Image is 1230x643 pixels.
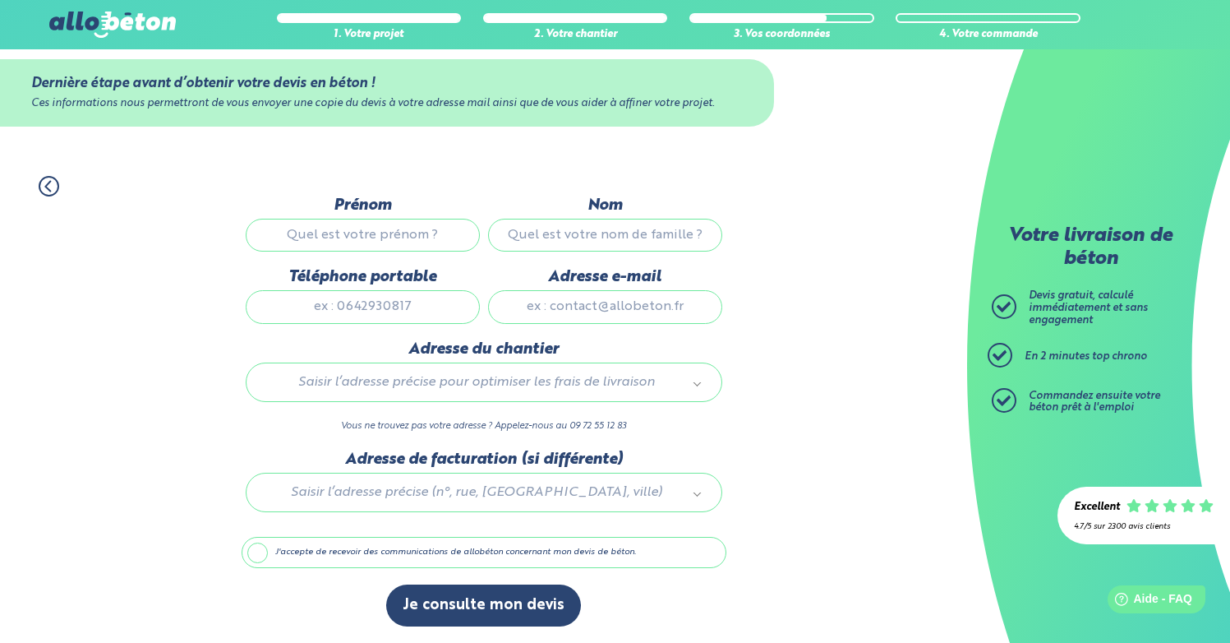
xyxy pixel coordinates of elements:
[31,98,743,110] div: Ces informations nous permettront de vous envoyer une copie du devis à votre adresse mail ainsi q...
[246,268,480,286] label: Téléphone portable
[488,197,722,215] label: Nom
[386,585,581,627] button: Je consulte mon devis
[689,29,874,41] div: 3. Vos coordonnées
[896,29,1080,41] div: 4. Votre commande
[483,29,668,41] div: 2. Votre chantier
[246,219,480,252] input: Quel est votre prénom ?
[246,419,722,434] p: Vous ne trouvez pas votre adresse ? Appelez-nous au 09 72 55 12 83
[488,290,722,323] input: ex : contact@allobeton.fr
[246,290,480,323] input: ex : 0642930817
[269,372,684,393] span: Saisir l’adresse précise pour optimiser les frais de livraison
[277,29,462,41] div: 1. Votre projet
[49,12,176,38] img: allobéton
[488,268,722,286] label: Adresse e-mail
[1084,579,1212,625] iframe: Help widget launcher
[31,76,743,91] div: Dernière étape avant d’obtenir votre devis en béton !
[488,219,722,252] input: Quel est votre nom de famille ?
[242,537,726,568] label: J'accepte de recevoir des communications de allobéton concernant mon devis de béton.
[246,340,722,359] label: Adresse du chantier
[246,197,480,215] label: Prénom
[263,372,705,393] a: Saisir l’adresse précise pour optimiser les frais de livraison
